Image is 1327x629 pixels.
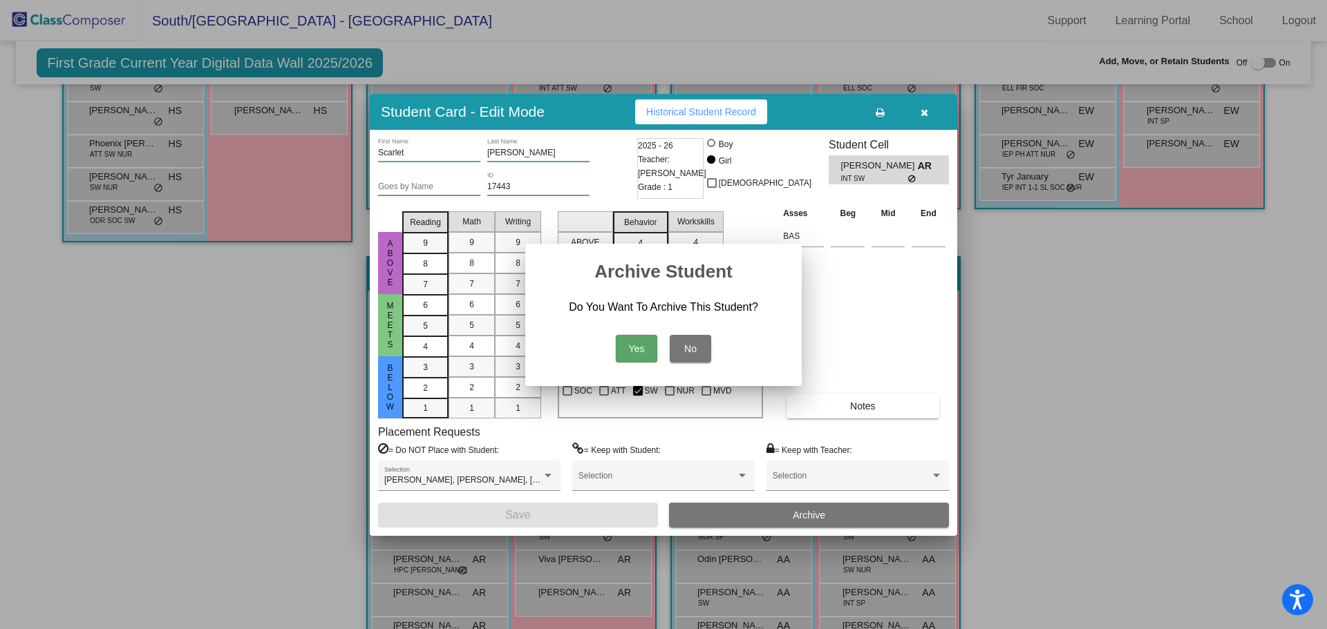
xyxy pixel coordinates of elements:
[384,239,397,287] span: above
[868,206,908,221] th: Mid
[384,475,684,485] span: [PERSON_NAME], [PERSON_NAME], [GEOGRAPHIC_DATA][PERSON_NAME]
[718,138,733,151] div: Boy
[516,402,520,414] span: 1
[384,301,397,349] span: Meets
[378,182,480,192] input: goes by name
[635,99,767,124] button: Historical Student Record
[616,335,657,362] button: Yes
[783,226,824,246] input: assessment
[469,236,474,249] span: 9
[469,257,474,269] span: 8
[829,138,949,151] h3: Student Cell
[423,402,428,414] span: 1
[423,320,428,332] span: 5
[378,503,658,528] button: Save
[542,293,785,321] div: Do You Want To Archive This Student?
[423,361,428,374] span: 3
[718,155,732,167] div: Girl
[469,340,474,352] span: 4
[423,258,428,270] span: 8
[638,180,672,194] span: Grade : 1
[516,236,520,249] span: 9
[469,381,474,394] span: 2
[713,383,732,399] span: MVD
[423,299,428,311] span: 6
[677,383,695,399] span: NUR
[574,383,592,399] span: SOC
[378,443,499,456] label: = Do NOT Place with Student:
[462,215,481,228] span: Math
[469,319,474,331] span: 5
[469,402,474,414] span: 1
[423,237,428,249] span: 9
[487,182,590,192] input: Enter ID
[423,340,428,353] span: 4
[670,335,711,362] button: No
[850,400,876,412] span: Notes
[469,278,474,290] span: 7
[638,237,643,249] span: 4
[840,159,917,173] span: [PERSON_NAME]
[423,278,428,291] span: 7
[645,383,658,399] span: SW
[384,363,397,412] span: Below
[542,260,785,282] h2: Archive Student
[381,103,545,120] h3: Student Card - Edit Mode
[787,394,939,418] button: Notes
[505,215,531,228] span: Writing
[516,381,520,394] span: 2
[677,215,715,228] span: Workskills
[624,216,657,229] span: Behavior
[516,298,520,311] span: 6
[410,216,441,229] span: Reading
[516,360,520,373] span: 3
[516,319,520,331] span: 5
[505,509,530,521] span: Save
[840,173,907,184] span: INT SW
[793,510,825,521] span: Archive
[516,340,520,352] span: 4
[918,159,937,173] span: AR
[516,257,520,269] span: 8
[646,106,756,117] span: Historical Student Record
[572,443,661,456] label: = Keep with Student:
[908,206,949,221] th: End
[766,443,852,456] label: = Keep with Teacher:
[469,298,474,311] span: 6
[469,360,474,373] span: 3
[516,278,520,290] span: 7
[669,503,949,528] button: Archive
[611,383,626,399] span: ATT
[638,153,706,180] span: Teacher: [PERSON_NAME]
[693,236,698,249] span: 4
[378,425,480,438] label: Placement Requests
[827,206,868,221] th: Beg
[719,175,811,191] span: [DEMOGRAPHIC_DATA]
[638,139,673,153] span: 2025 - 26
[423,382,428,394] span: 2
[780,206,827,221] th: Asses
